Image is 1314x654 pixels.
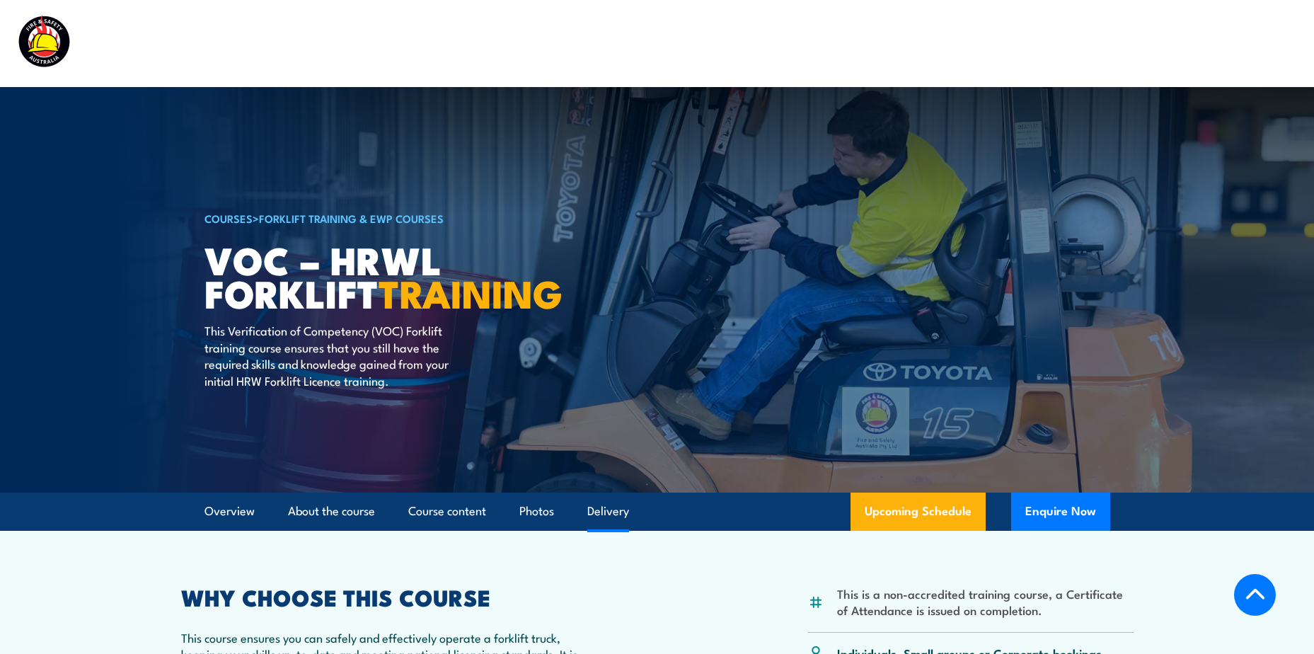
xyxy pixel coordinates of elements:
[621,25,715,62] a: Course Calendar
[204,243,554,309] h1: VOC – HRWL Forklift
[519,493,554,530] a: Photos
[259,210,444,226] a: Forklift Training & EWP Courses
[408,493,486,530] a: Course content
[1030,25,1061,62] a: News
[587,493,629,530] a: Delivery
[288,493,375,530] a: About the course
[946,25,998,62] a: About Us
[851,493,986,531] a: Upcoming Schedule
[204,322,463,389] p: This Verification of Competency (VOC) Forklift training course ensures that you still have the re...
[747,25,915,62] a: Emergency Response Services
[1092,25,1172,62] a: Learner Portal
[546,25,590,62] a: Courses
[837,585,1134,619] li: This is a non-accredited training course, a Certificate of Attendance is issued on completion.
[181,587,594,607] h2: WHY CHOOSE THIS COURSE
[1203,25,1247,62] a: Contact
[204,210,253,226] a: COURSES
[379,263,563,321] strong: TRAINING
[204,210,554,226] h6: >
[1011,493,1110,531] button: Enquire Now
[204,493,255,530] a: Overview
